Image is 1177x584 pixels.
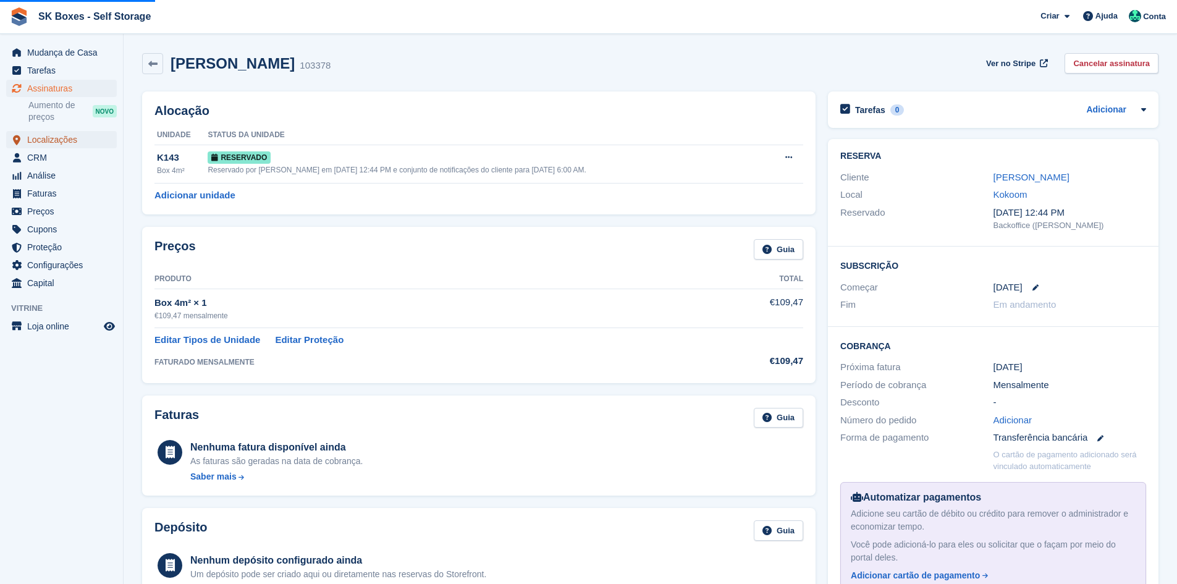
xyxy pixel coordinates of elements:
[6,80,117,97] a: menu
[190,568,486,581] p: Um depósito pode ser criado aqui ou diretamente nas reservas do Storefront.
[300,59,331,73] div: 103378
[33,6,156,27] a: SK Boxes - Self Storage
[27,44,101,61] span: Mudança de Casa
[993,431,1146,445] div: Transferência bancária
[706,354,803,368] div: €109,47
[28,99,93,123] span: Aumento de preços
[993,219,1146,232] div: Backoffice ([PERSON_NAME])
[851,490,1136,505] div: Automatizar pagamentos
[190,553,486,568] div: Nenhum depósito configurado ainda
[840,206,993,232] div: Reservado
[190,440,363,455] div: Nenhuma fatura disponível ainda
[706,289,803,328] td: €109,47
[1129,10,1141,22] img: Cláudio Borges
[993,360,1146,375] div: [DATE]
[208,151,271,164] span: Reservado
[102,319,117,334] a: Loja de pré-visualização
[154,357,706,368] div: FATURADO MENSALMENTE
[27,221,101,238] span: Cupons
[1143,11,1166,23] span: Conta
[851,569,1131,582] a: Adicionar cartão de pagamento
[190,455,363,468] div: As faturas são geradas na data de cobrança.
[6,274,117,292] a: menu
[840,259,1146,271] h2: Subscrição
[993,206,1146,220] div: [DATE] 12:44 PM
[840,396,993,410] div: Desconto
[6,256,117,274] a: menu
[855,104,885,116] h2: Tarefas
[154,269,706,289] th: Produto
[840,378,993,392] div: Período de cobrança
[27,203,101,220] span: Preços
[840,339,1146,352] h2: Cobrança
[1065,53,1158,74] a: Cancelar assinatura
[993,378,1146,392] div: Mensalmente
[851,538,1136,564] div: Você pode adicioná-lo para eles ou solicitar que o façam por meio do portal deles.
[6,44,117,61] a: menu
[754,408,803,428] a: Guia
[27,185,101,202] span: Faturas
[27,131,101,148] span: Localizações
[154,239,196,260] h2: Preços
[993,299,1057,310] span: Em andamento
[6,149,117,166] a: menu
[154,296,706,310] div: Box 4m² × 1
[27,239,101,256] span: Proteção
[27,318,101,335] span: Loja online
[10,7,28,26] img: stora-icon-8386f47178a22dfd0bd8f6a31ec36ba5ce8667c1dd55bd0f319d3a0aa187defe.svg
[851,569,980,582] div: Adicionar cartão de pagamento
[840,431,993,445] div: Forma de pagamento
[28,99,117,124] a: Aumento de preços NOVO
[840,298,993,312] div: Fim
[6,185,117,202] a: menu
[706,269,803,289] th: Total
[6,131,117,148] a: menu
[993,413,1032,428] a: Adicionar
[27,274,101,292] span: Capital
[190,470,237,483] div: Saber mais
[993,172,1069,182] a: [PERSON_NAME]
[154,408,199,428] h2: Faturas
[840,171,993,185] div: Cliente
[6,203,117,220] a: menu
[993,281,1023,295] time: 2025-09-01 00:00:00 UTC
[208,164,765,176] div: Reservado por [PERSON_NAME] em [DATE] 12:44 PM e conjunto de notificações do cliente para [DATE] ...
[93,105,117,117] div: NOVO
[840,151,1146,161] h2: Reserva
[840,360,993,375] div: Próxima fatura
[190,470,363,483] a: Saber mais
[6,239,117,256] a: menu
[754,239,803,260] a: Guia
[27,149,101,166] span: CRM
[993,449,1146,473] p: O cartão de pagamento adicionado será vinculado automaticamente
[154,310,706,321] div: €109,47 mensalmente
[981,53,1050,74] a: Ver no Stripe
[154,333,260,347] a: Editar Tipos de Unidade
[993,189,1027,200] a: Kokoom
[154,104,803,118] h2: Alocação
[208,125,765,145] th: Status da unidade
[1040,10,1059,22] span: Criar
[27,62,101,79] span: Tarefas
[754,520,803,541] a: Guia
[840,413,993,428] div: Número do pedido
[993,396,1146,410] div: -
[171,55,295,72] h2: [PERSON_NAME]
[986,57,1036,70] span: Ver no Stripe
[851,507,1136,533] div: Adicione seu cartão de débito ou crédito para remover o administrador e economizar tempo.
[154,520,208,541] h2: Depósito
[1086,103,1126,117] a: Adicionar
[154,125,208,145] th: Unidade
[1095,10,1118,22] span: Ajuda
[275,333,344,347] a: Editar Proteção
[157,151,208,165] div: K143
[157,165,208,176] div: Box 4m²
[27,256,101,274] span: Configurações
[890,104,905,116] div: 0
[27,167,101,184] span: Análise
[27,80,101,97] span: Assinaturas
[840,281,993,295] div: Começar
[6,221,117,238] a: menu
[154,188,235,203] a: Adicionar unidade
[6,318,117,335] a: menu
